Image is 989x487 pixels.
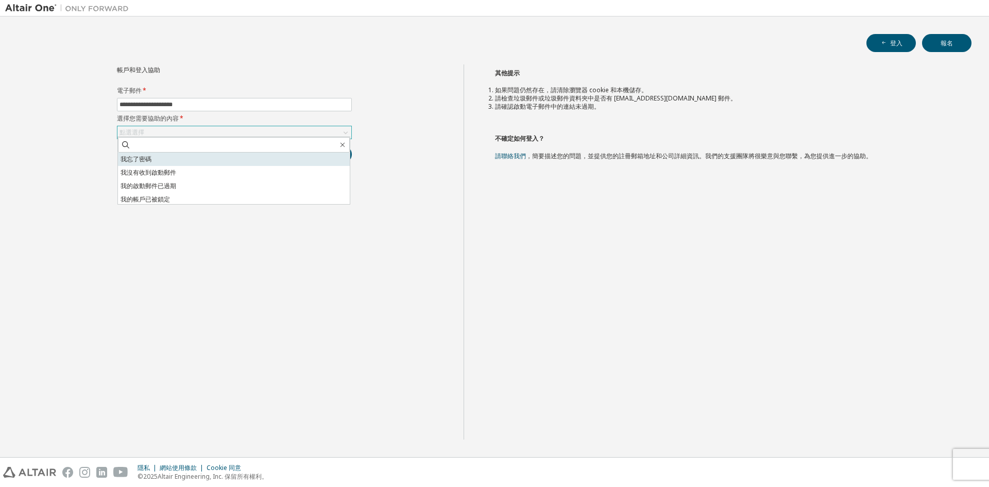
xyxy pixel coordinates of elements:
button: 登入 [866,34,916,52]
font: Cookie 同意 [207,463,241,472]
font: 請確認啟動電子郵件中的連結未過期。 [495,102,600,111]
font: 報名 [941,39,953,47]
font: Altair Engineering, Inc. 保留所有權利。 [158,472,268,481]
font: ，簡要描述您的問題，並提供您的註冊郵箱地址和公司詳細資訊。我們的支援團隊將很樂意與您聯繫，為您提供進一步的協助。 [526,152,872,160]
img: 牽牛星一號 [5,3,134,13]
button: 報名 [922,34,971,52]
font: 2025 [143,472,158,481]
img: youtube.svg [113,467,128,478]
font: 請檢查垃圾郵件或垃圾郵件資料夾中是否有 [EMAIL_ADDRESS][DOMAIN_NAME] 郵件。 [495,94,737,103]
font: 隱私 [138,463,150,472]
font: 選擇您需要協助的內容 [117,114,179,123]
font: 網站使用條款 [160,463,197,472]
font: © [138,472,143,481]
font: 點選選擇 [120,128,144,137]
img: altair_logo.svg [3,467,56,478]
font: 其他提示 [495,69,520,77]
font: 如果問題仍然存在，請清除瀏覽器 cookie 和本機儲存。 [495,86,647,94]
font: 電子郵件 [117,86,142,95]
font: 登入 [890,39,902,47]
font: 不確定如何登入？ [495,134,544,143]
img: facebook.svg [62,467,73,478]
div: 點選選擇 [117,126,351,139]
font: 我忘了密碼 [121,155,151,163]
img: instagram.svg [79,467,90,478]
a: 請聯絡我們 [495,152,526,160]
font: 帳戶和登入協助 [117,65,160,74]
img: linkedin.svg [96,467,107,478]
